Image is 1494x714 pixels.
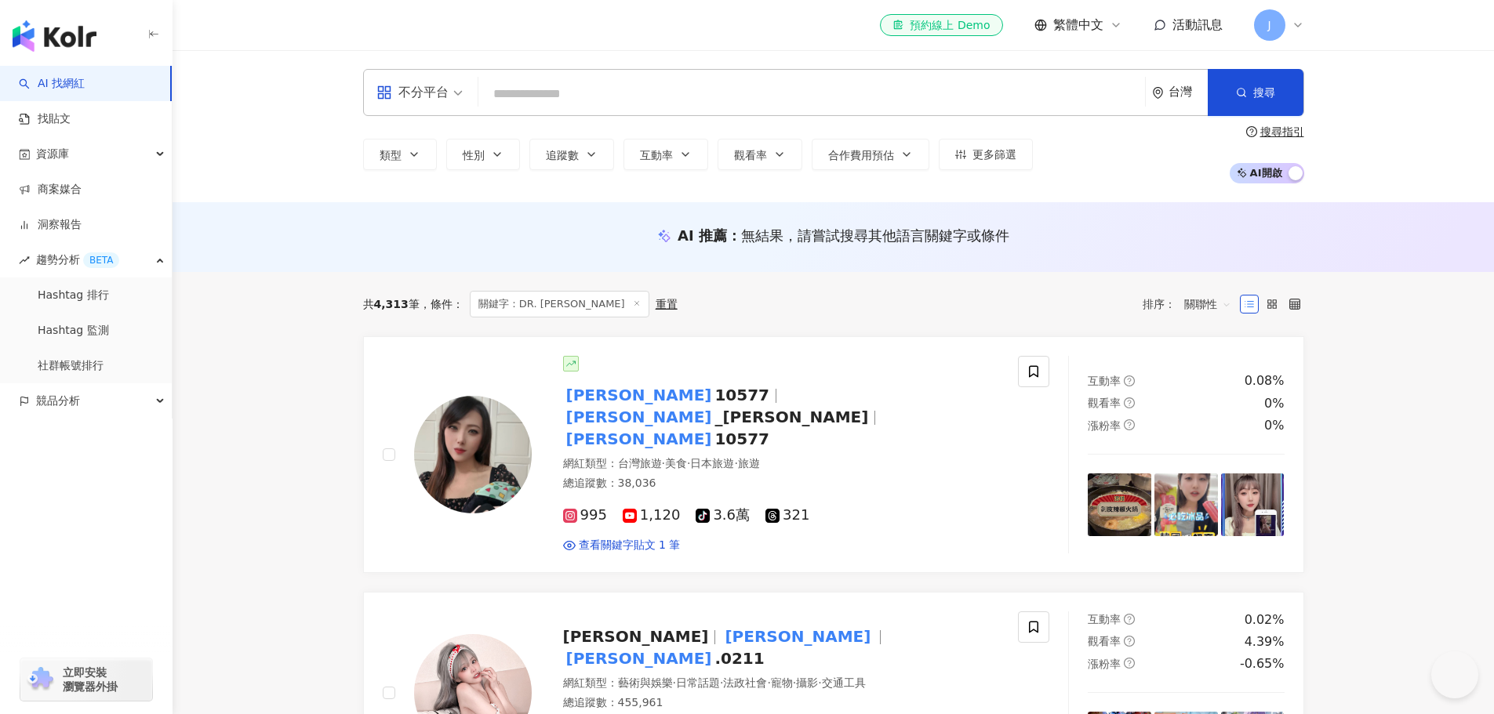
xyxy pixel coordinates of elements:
span: 更多篩選 [972,148,1016,161]
span: · [767,676,770,689]
span: .0211 [714,649,764,668]
button: 搜尋 [1208,69,1303,116]
span: 關聯性 [1184,292,1231,317]
span: 台灣旅遊 [618,457,662,469]
mark: [PERSON_NAME] [563,426,715,451]
span: question-circle [1124,614,1135,625]
img: post-image [1154,473,1218,537]
span: question-circle [1124,636,1135,647]
img: chrome extension [25,667,56,692]
a: 商案媒合 [19,182,82,198]
span: 321 [765,507,809,524]
span: 觀看率 [1088,635,1121,647]
img: logo [13,20,96,52]
span: 無結果，請嘗試搜尋其他語言關鍵字或條件 [741,227,1009,244]
span: 995 [563,507,607,524]
span: 交通工具 [822,676,866,689]
div: 4.39% [1245,633,1285,651]
span: · [793,676,796,689]
span: 活動訊息 [1172,17,1223,32]
a: 社群帳號排行 [38,358,104,374]
span: 關鍵字：DR. [PERSON_NAME] [470,291,649,317]
a: searchAI 找網紅 [19,76,85,92]
span: 3.6萬 [696,507,750,524]
span: · [720,676,723,689]
div: 0.02% [1245,611,1285,629]
img: post-image [1221,473,1285,537]
div: -0.65% [1240,655,1285,672]
span: 資源庫 [36,136,69,172]
button: 觀看率 [718,139,802,170]
span: question-circle [1124,419,1135,430]
button: 更多篩選 [939,139,1033,170]
span: question-circle [1246,126,1257,137]
a: 預約線上 Demo [880,14,1002,36]
span: 法政社會 [723,676,767,689]
a: Hashtag 監測 [38,323,109,339]
span: 漲粉率 [1088,419,1121,432]
div: AI 推薦 ： [678,226,1009,245]
div: 總追蹤數 ： 455,961 [563,695,1000,711]
span: 互動率 [1088,375,1121,387]
div: 網紅類型 ： [563,456,1000,472]
div: 0.08% [1245,372,1285,390]
span: 立即安裝 瀏覽器外掛 [63,665,118,694]
span: 觀看率 [1088,397,1121,409]
span: · [734,457,737,469]
div: 排序： [1143,292,1240,317]
span: 性別 [463,149,485,161]
span: 追蹤數 [546,149,579,161]
a: Hashtag 排行 [38,288,109,303]
a: 洞察報告 [19,217,82,233]
span: question-circle [1124,375,1135,386]
div: 重置 [656,298,678,310]
span: 日本旅遊 [690,457,734,469]
span: environment [1152,87,1164,99]
span: 10577 [714,429,769,448]
span: 合作費用預估 [828,149,894,161]
mark: [PERSON_NAME] [722,624,874,649]
mark: [PERSON_NAME] [563,404,715,429]
span: rise [19,255,30,266]
div: 總追蹤數 ： 38,036 [563,476,1000,491]
div: 0% [1264,395,1284,412]
span: 藝術與娛樂 [618,676,673,689]
mark: [PERSON_NAME] [563,382,715,408]
span: 搜尋 [1253,86,1275,99]
a: chrome extension立即安裝 瀏覽器外掛 [20,658,152,701]
span: [PERSON_NAME] [563,627,709,646]
div: 網紅類型 ： [563,676,1000,691]
span: 類型 [380,149,402,161]
span: 互動率 [1088,613,1121,625]
span: 日常話題 [676,676,720,689]
span: · [673,676,676,689]
span: 觀看率 [734,149,767,161]
span: · [687,457,690,469]
button: 性別 [446,139,520,170]
mark: [PERSON_NAME] [563,646,715,671]
iframe: Help Scout Beacon - Open [1431,651,1478,698]
span: 查看關鍵字貼文 1 筆 [579,538,681,553]
a: KOL Avatar[PERSON_NAME]10577[PERSON_NAME]_[PERSON_NAME][PERSON_NAME]10577網紅類型：台灣旅遊·美食·日本旅遊·旅遊總追蹤數... [363,336,1304,572]
span: 競品分析 [36,383,80,419]
span: 條件 ： [420,298,463,310]
span: 寵物 [771,676,793,689]
div: 台灣 [1169,85,1208,99]
span: appstore [376,85,392,100]
div: 預約線上 Demo [892,17,990,33]
span: 漲粉率 [1088,658,1121,670]
img: KOL Avatar [414,396,532,513]
div: 共 筆 [363,298,420,310]
button: 類型 [363,139,437,170]
div: 搜尋指引 [1260,125,1304,138]
a: 查看關鍵字貼文 1 筆 [563,538,681,553]
span: · [662,457,665,469]
span: 攝影 [796,676,818,689]
span: 互動率 [640,149,673,161]
img: post-image [1088,473,1151,537]
a: 找貼文 [19,111,71,127]
span: 1,120 [623,507,681,524]
span: 繁體中文 [1053,16,1103,34]
span: 美食 [665,457,687,469]
span: question-circle [1124,397,1135,408]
